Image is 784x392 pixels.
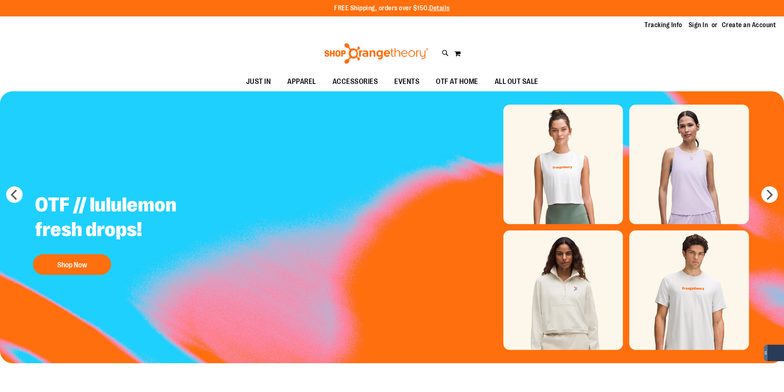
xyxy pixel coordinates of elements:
[689,21,708,30] a: Sign In
[495,72,538,91] span: ALL OUT SALE
[334,4,450,13] p: FREE Shipping, orders over $150.
[761,186,778,203] button: next
[333,72,378,91] span: ACCESSORIES
[644,21,682,30] a: Tracking Info
[29,186,233,250] h2: OTF // lululemon fresh drops!
[323,43,430,64] img: Shop Orangetheory
[429,5,450,12] a: Details
[436,72,478,91] span: OTF AT HOME
[6,186,23,203] button: prev
[394,72,419,91] span: EVENTS
[29,186,233,279] a: OTF // lululemon fresh drops! Shop Now
[246,72,271,91] span: JUST IN
[33,254,111,275] button: Shop Now
[287,72,316,91] span: APPAREL
[722,21,776,30] a: Create an Account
